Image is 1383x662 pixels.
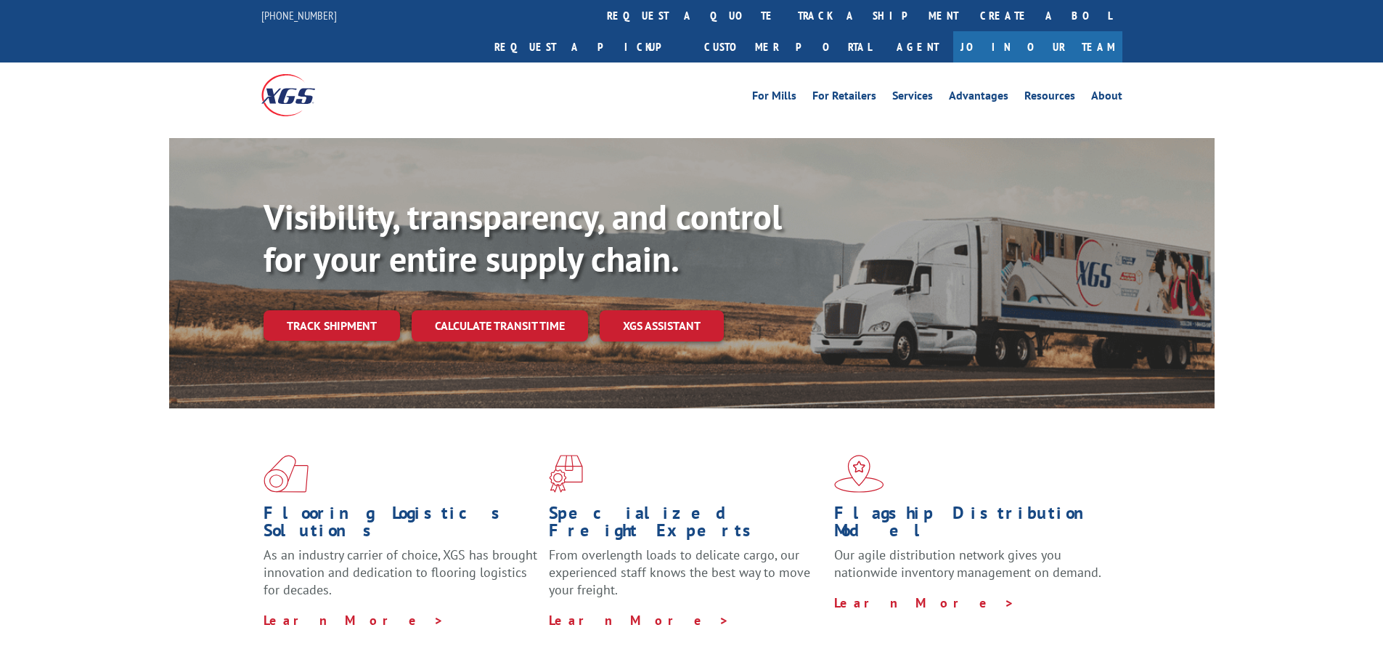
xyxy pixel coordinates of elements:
a: Advantages [949,90,1008,106]
span: Our agile distribution network gives you nationwide inventory management on demand. [834,546,1101,581]
b: Visibility, transparency, and control for your entire supply chain. [264,194,782,281]
a: For Retailers [812,90,876,106]
a: Join Our Team [953,31,1122,62]
span: As an industry carrier of choice, XGS has brought innovation and dedication to flooring logistics... [264,546,537,598]
a: For Mills [752,90,796,106]
a: Track shipment [264,310,400,341]
a: Customer Portal [693,31,882,62]
img: xgs-icon-focused-on-flooring-red [549,455,583,493]
a: [PHONE_NUMBER] [261,8,337,23]
p: From overlength loads to delicate cargo, our experienced staff knows the best way to move your fr... [549,546,823,611]
a: Resources [1024,90,1075,106]
a: About [1091,90,1122,106]
h1: Flagship Distribution Model [834,504,1109,546]
a: XGS ASSISTANT [600,310,724,342]
img: xgs-icon-total-supply-chain-intelligence-red [264,455,309,493]
a: Learn More > [834,594,1015,611]
h1: Flooring Logistics Solutions [264,504,538,546]
a: Calculate transit time [412,310,588,342]
a: Learn More > [264,612,444,629]
a: Agent [882,31,953,62]
a: Request a pickup [484,31,693,62]
a: Services [892,90,933,106]
a: Learn More > [549,612,730,629]
h1: Specialized Freight Experts [549,504,823,546]
img: xgs-icon-flagship-distribution-model-red [834,455,884,493]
